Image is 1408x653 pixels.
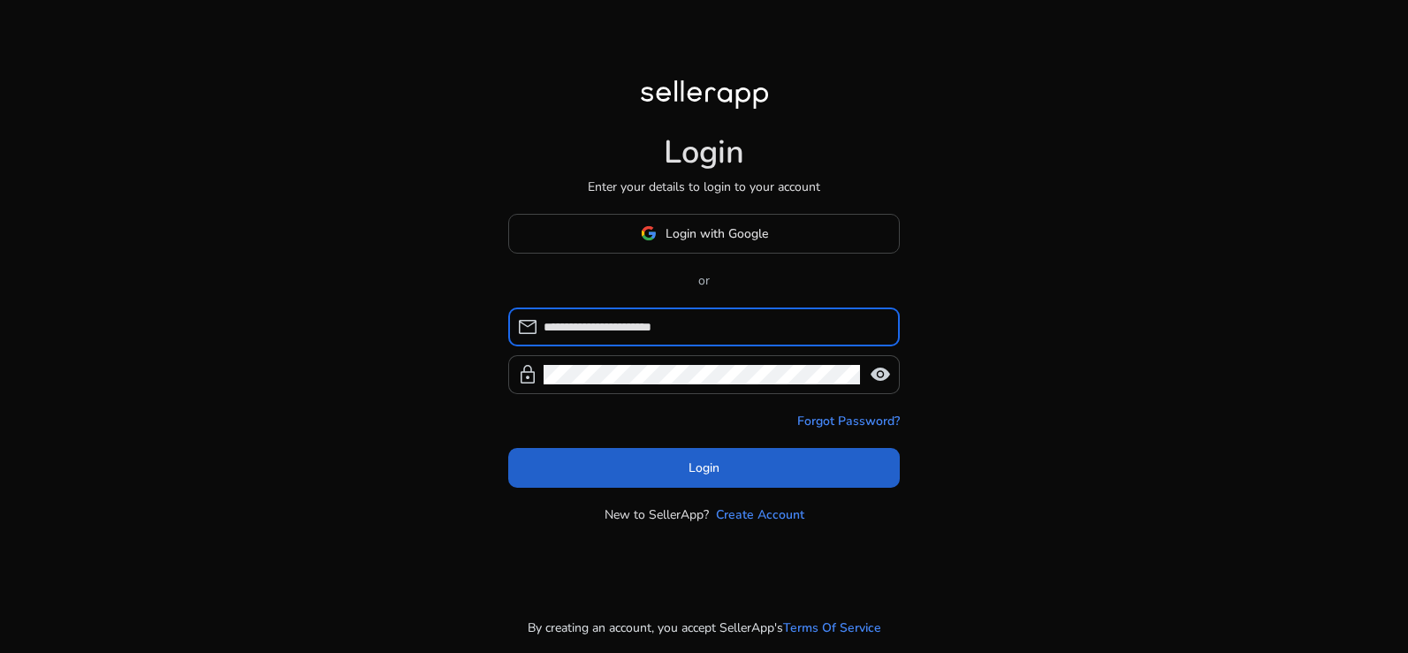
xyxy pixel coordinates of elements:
a: Forgot Password? [797,412,900,430]
button: Login [508,448,900,488]
p: New to SellerApp? [605,505,709,524]
h1: Login [664,133,744,171]
p: or [508,271,900,290]
span: mail [517,316,538,338]
a: Create Account [716,505,804,524]
span: Login [689,459,719,477]
img: google-logo.svg [641,225,657,241]
span: lock [517,364,538,385]
span: Login with Google [666,224,768,243]
span: visibility [870,364,891,385]
button: Login with Google [508,214,900,254]
p: Enter your details to login to your account [588,178,820,196]
a: Terms Of Service [783,619,881,637]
